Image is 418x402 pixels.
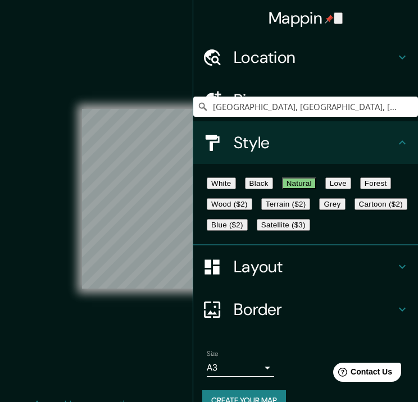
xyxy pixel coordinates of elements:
[207,198,252,210] button: Wood ($2)
[257,219,310,231] button: Satellite ($3)
[193,97,418,117] input: Pick your city or area
[234,257,396,277] h4: Layout
[207,349,219,359] label: Size
[193,245,418,288] div: Layout
[282,177,316,189] button: Natural
[261,198,311,210] button: Terrain ($2)
[193,288,418,331] div: Border
[325,177,351,189] button: Love
[234,47,396,67] h4: Location
[360,177,392,189] button: Forest
[318,358,406,390] iframe: Help widget launcher
[234,299,396,319] h4: Border
[207,219,248,231] button: Blue ($2)
[355,198,407,210] button: Cartoon ($2)
[193,121,418,164] div: Style
[234,90,396,110] h4: Pins
[193,36,418,79] div: Location
[269,8,334,28] h4: Mappin
[234,133,396,153] h4: Style
[207,177,236,189] button: White
[245,177,273,189] button: Black
[207,359,274,377] div: A3
[82,109,336,289] canvas: Map
[319,198,345,210] button: Grey
[193,79,418,121] div: Pins
[325,15,334,24] img: pin-icon.png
